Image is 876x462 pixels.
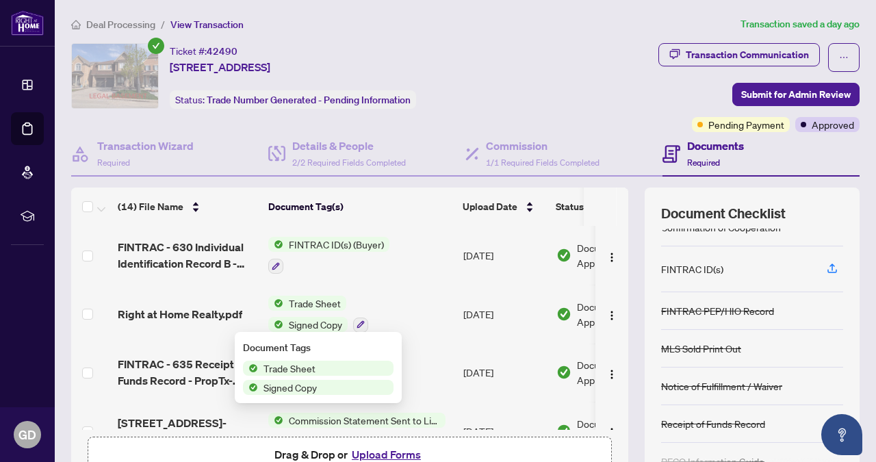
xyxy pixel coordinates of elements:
img: Status Icon [243,380,258,395]
span: FINTRAC - 635 Receipt of Funds Record - PropTx-OREA_[DATE] 11_15_21.pdf [118,356,257,389]
span: Signed Copy [258,380,322,395]
h4: Transaction Wizard [97,138,194,154]
span: [STREET_ADDRESS] [170,59,270,75]
span: Trade Sheet [283,296,346,311]
h4: Commission [486,138,600,154]
span: Right at Home Realty.pdf [118,306,242,322]
span: [STREET_ADDRESS]-INV.pdf [118,415,257,448]
img: Document Status [556,365,571,380]
button: Status IconCommission Statement Sent to Listing Brokerage [268,413,446,450]
button: Status IconTrade SheetStatus IconSigned Copy [268,296,368,333]
span: ellipsis [839,53,849,62]
span: FINTRAC ID(s) (Buyer) [283,237,389,252]
img: Status Icon [268,317,283,332]
li: / [161,16,165,32]
img: Document Status [556,424,571,439]
img: Logo [606,252,617,263]
span: Document Checklist [661,204,786,223]
button: Open asap [821,414,862,455]
span: check-circle [148,38,164,54]
div: Notice of Fulfillment / Waiver [661,378,782,394]
span: View Transaction [170,18,244,31]
button: Logo [601,361,623,383]
th: Status [550,188,667,226]
span: Document Approved [577,357,662,387]
span: (14) File Name [118,199,183,214]
span: Signed Copy [283,317,348,332]
span: 42490 [207,45,237,57]
div: FINTRAC PEP/HIO Record [661,303,774,318]
img: Status Icon [268,296,283,311]
td: [DATE] [458,226,551,285]
span: Required [97,157,130,168]
th: (14) File Name [112,188,263,226]
div: Status: [170,90,416,109]
td: [DATE] [458,402,551,461]
div: FINTRAC ID(s) [661,261,723,277]
img: Document Status [556,248,571,263]
span: Trade Number Generated - Pending Information [207,94,411,106]
span: Deal Processing [86,18,155,31]
span: Upload Date [463,199,517,214]
h4: Documents [687,138,744,154]
span: 1/1 Required Fields Completed [486,157,600,168]
img: Logo [606,427,617,438]
span: Trade Sheet [258,361,321,376]
span: Document Approved [577,416,662,446]
img: Status Icon [243,361,258,376]
span: 2/2 Required Fields Completed [292,157,406,168]
td: [DATE] [458,344,551,402]
img: Logo [606,310,617,321]
img: Document Status [556,307,571,322]
span: Document Approved [577,299,662,329]
span: FINTRAC - 630 Individual Identification Record B - PropTx-[PERSON_NAME].pdf [118,239,257,272]
div: MLS Sold Print Out [661,341,741,356]
button: Submit for Admin Review [732,83,860,106]
img: Status Icon [268,237,283,252]
button: Logo [601,420,623,442]
span: Document Approved [577,240,662,270]
article: Transaction saved a day ago [740,16,860,32]
span: home [71,20,81,29]
span: GD [18,425,36,444]
div: Transaction Communication [686,44,809,66]
span: Submit for Admin Review [741,84,851,105]
span: Approved [812,117,854,132]
div: Receipt of Funds Record [661,416,765,431]
th: Upload Date [457,188,550,226]
h4: Details & People [292,138,406,154]
span: Required [687,157,720,168]
span: Status [556,199,584,214]
th: Document Tag(s) [263,188,457,226]
div: Ticket #: [170,43,237,59]
span: Pending Payment [708,117,784,132]
div: Document Tags [243,340,394,355]
button: Status IconFINTRAC ID(s) (Buyer) [268,237,389,274]
button: Transaction Communication [658,43,820,66]
button: Logo [601,244,623,266]
img: IMG-W12207295_1.jpg [72,44,158,108]
img: Logo [606,369,617,380]
span: Commission Statement Sent to Listing Brokerage [283,413,446,428]
td: [DATE] [458,285,551,344]
img: Status Icon [268,413,283,428]
button: Logo [601,303,623,325]
img: logo [11,10,44,36]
